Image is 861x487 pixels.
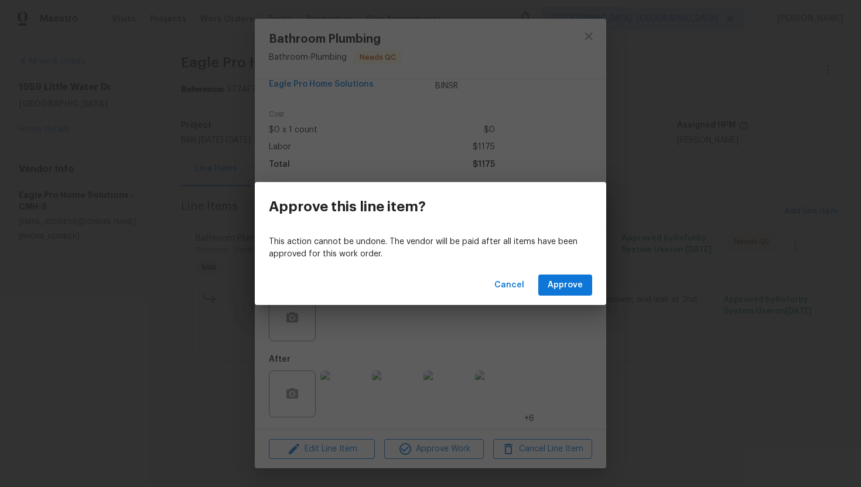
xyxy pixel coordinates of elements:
p: This action cannot be undone. The vendor will be paid after all items have been approved for this... [269,236,592,260]
button: Approve [538,275,592,296]
button: Cancel [490,275,529,296]
h3: Approve this line item? [269,198,426,215]
span: Cancel [494,278,524,293]
span: Approve [548,278,583,293]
